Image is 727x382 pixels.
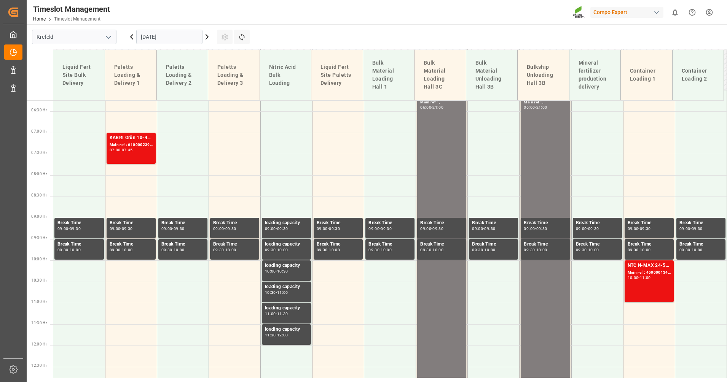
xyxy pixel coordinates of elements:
[277,312,288,315] div: 11:30
[317,227,328,230] div: 09:00
[31,151,47,155] span: 07:30 Hr
[59,60,99,90] div: Liquid Fert Site Bulk Delivery
[213,248,224,252] div: 09:30
[472,56,512,94] div: Bulk Material Unloading Hall 3B
[102,31,114,43] button: open menu
[31,193,47,197] span: 08:30 Hr
[276,291,277,294] div: -
[627,64,666,86] div: Container Loading 1
[224,248,225,252] div: -
[432,106,443,109] div: 21:00
[576,227,587,230] div: 09:00
[31,363,47,368] span: 12:30 Hr
[431,106,432,109] div: -
[679,64,718,86] div: Container Loading 2
[69,248,70,252] div: -
[638,276,639,279] div: -
[329,248,340,252] div: 10:00
[690,248,692,252] div: -
[110,241,153,248] div: Break Time
[265,262,308,269] div: loading capacity
[213,219,256,227] div: Break Time
[472,241,515,248] div: Break Time
[329,227,340,230] div: 09:30
[379,248,381,252] div: -
[692,227,703,230] div: 09:30
[213,241,256,248] div: Break Time
[163,60,202,90] div: Paletts Loading & Delivery 2
[57,219,101,227] div: Break Time
[381,227,392,230] div: 09:30
[588,227,599,230] div: 09:30
[524,219,567,227] div: Break Time
[420,106,431,109] div: 06:00
[535,248,536,252] div: -
[122,227,133,230] div: 09:30
[265,304,308,312] div: loading capacity
[120,248,121,252] div: -
[535,106,536,109] div: -
[111,60,150,90] div: Paletts Loading & Delivery 1
[368,248,379,252] div: 09:30
[277,269,288,273] div: 10:30
[628,262,671,269] div: NTC N-MAX 24-5-5 25KG (x42) INT MTO
[276,269,277,273] div: -
[31,108,47,112] span: 06:30 Hr
[328,248,329,252] div: -
[536,106,547,109] div: 21:00
[472,219,515,227] div: Break Time
[32,30,116,44] input: Type to search/select
[110,142,153,148] div: Main ref : 6100002396, 2000001900
[317,60,357,90] div: Liquid Fert Site Paletts Delivery
[472,248,483,252] div: 09:30
[587,227,588,230] div: -
[120,148,121,152] div: -
[172,227,173,230] div: -
[31,129,47,133] span: 07:00 Hr
[368,227,379,230] div: 09:00
[587,248,588,252] div: -
[628,248,639,252] div: 09:30
[420,219,463,227] div: Break Time
[161,248,172,252] div: 09:30
[684,4,701,21] button: Help Center
[110,227,121,230] div: 09:00
[536,248,547,252] div: 10:00
[31,321,47,325] span: 11:30 Hr
[265,248,276,252] div: 09:30
[432,248,443,252] div: 10:00
[588,248,599,252] div: 10:00
[524,106,535,109] div: 06:00
[679,219,722,227] div: Break Time
[420,227,431,230] div: 09:00
[576,241,619,248] div: Break Time
[590,5,666,19] button: Compo Expert
[161,219,204,227] div: Break Time
[110,148,121,152] div: 07:00
[276,248,277,252] div: -
[524,60,563,90] div: Bulkship Unloading Hall 3B
[573,6,585,19] img: Screenshot%202023-09-29%20at%2010.02.21.png_1712312052.png
[692,248,703,252] div: 10:00
[110,219,153,227] div: Break Time
[31,257,47,261] span: 10:00 Hr
[31,278,47,282] span: 10:30 Hr
[638,248,639,252] div: -
[276,312,277,315] div: -
[225,248,236,252] div: 10:00
[136,30,202,44] input: DD.MM.YYYY
[277,333,288,337] div: 12:00
[420,241,463,248] div: Break Time
[161,227,172,230] div: 09:00
[33,3,110,15] div: Timeslot Management
[535,227,536,230] div: -
[317,219,360,227] div: Break Time
[31,236,47,240] span: 09:30 Hr
[690,227,692,230] div: -
[122,148,133,152] div: 07:45
[57,241,101,248] div: Break Time
[536,227,547,230] div: 09:30
[317,241,360,248] div: Break Time
[431,227,432,230] div: -
[265,219,308,227] div: loading capacity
